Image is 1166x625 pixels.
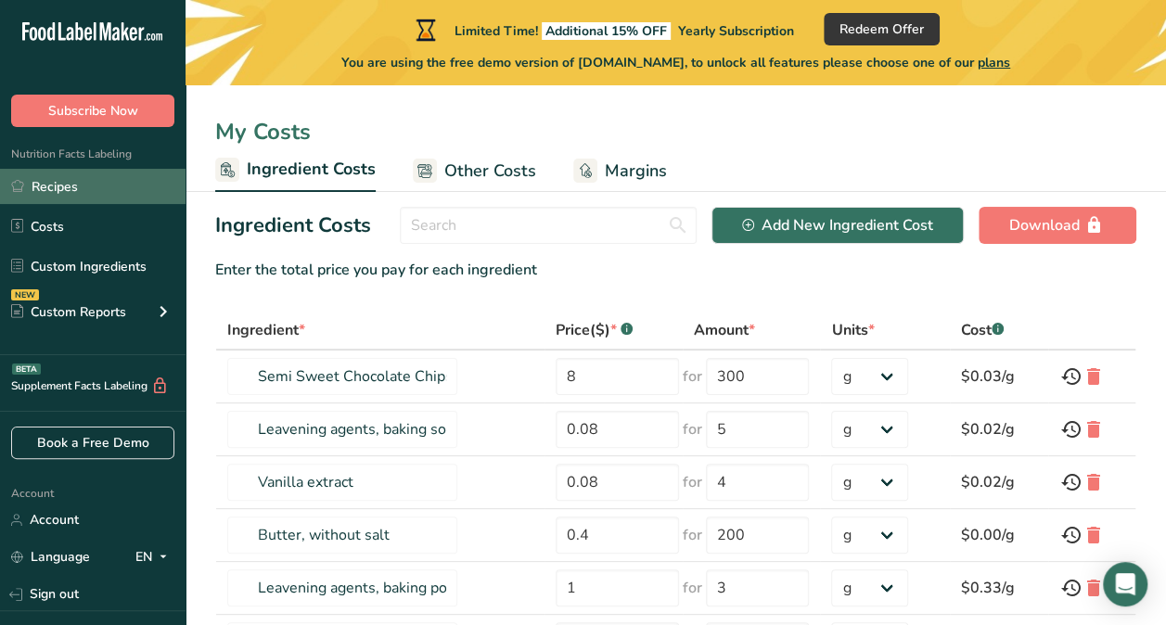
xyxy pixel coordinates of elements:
a: Language [11,541,90,573]
a: Ingredient Costs [215,148,376,193]
span: Ingredient Costs [247,157,376,182]
td: $0.33/g [950,562,1049,615]
div: Units [831,319,874,341]
div: Download [1009,214,1106,236]
span: Margins [605,159,667,184]
div: Enter the total price you pay for each ingredient [215,259,1136,281]
span: for [683,524,702,546]
span: You are using the free demo version of [DOMAIN_NAME], to unlock all features please choose one of... [341,53,1010,72]
span: Yearly Subscription [678,22,794,40]
a: Book a Free Demo [11,427,174,459]
h2: Ingredient Costs [215,210,371,241]
button: Add New Ingredient Cost [711,207,964,244]
div: Custom Reports [11,302,126,322]
input: Search [400,207,697,244]
span: Other Costs [444,159,536,184]
span: Subscribe Now [48,101,138,121]
button: Subscribe Now [11,95,174,127]
div: EN [135,546,174,568]
td: $0.02/g [950,403,1049,456]
button: Redeem Offer [824,13,940,45]
span: Redeem Offer [839,19,924,39]
span: for [683,365,702,388]
td: $0.02/g [950,456,1049,509]
span: for [683,418,702,440]
span: plans [978,54,1010,71]
div: BETA [12,364,41,375]
div: My Costs [186,115,1166,148]
div: NEW [11,289,39,300]
div: Limited Time! [412,19,794,41]
div: Price($) [556,319,633,341]
div: Add New Ingredient Cost [742,214,933,236]
a: Margins [573,150,667,192]
button: Download [979,207,1136,244]
td: $0.03/g [950,351,1049,403]
div: Amount [694,319,755,341]
a: Other Costs [413,150,536,192]
span: for [683,471,702,493]
span: for [683,577,702,599]
span: Additional 15% OFF [542,22,671,40]
div: Ingredient [227,319,305,341]
div: Open Intercom Messenger [1103,562,1147,606]
td: $0.00/g [950,509,1049,562]
div: Cost [961,319,1004,341]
